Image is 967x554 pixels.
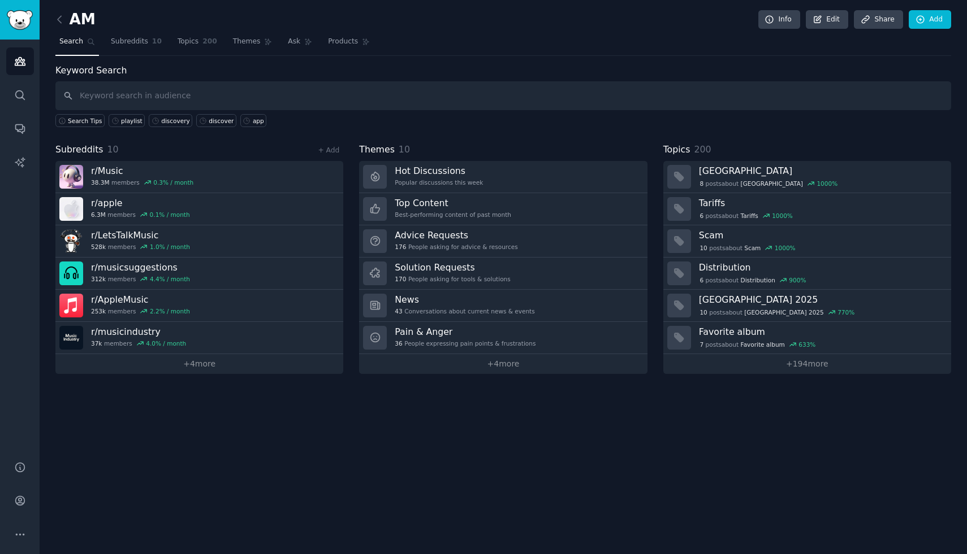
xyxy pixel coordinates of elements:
div: post s about [699,178,839,189]
a: Advice Requests176People asking for advice & resources [359,225,647,258]
h3: [GEOGRAPHIC_DATA] [699,165,943,177]
h3: r/ LetsTalkMusic [91,229,190,241]
a: [GEOGRAPHIC_DATA] 202510postsabout[GEOGRAPHIC_DATA] 2025770% [663,290,951,322]
h3: r/ musicsuggestions [91,261,190,273]
span: Tariffs [741,212,758,220]
span: 10 [700,308,707,316]
a: Distribution6postsaboutDistribution900% [663,258,951,290]
span: Subreddits [111,37,148,47]
div: post s about [699,339,817,350]
a: r/apple6.3Mmembers0.1% / month [55,193,343,225]
span: 38.3M [91,178,109,186]
h3: Distribution [699,261,943,273]
a: Themes [229,33,277,56]
div: 0.3 % / month [153,178,193,186]
a: Solution Requests170People asking for tools & solutions [359,258,647,290]
span: [GEOGRAPHIC_DATA] 2025 [744,308,823,316]
div: post s about [699,243,797,253]
a: Favorite album7postsaboutFavorite album633% [663,322,951,354]
h3: r/ Music [91,165,193,177]
a: r/LetsTalkMusic528kmembers1.0% / month [55,225,343,258]
a: r/Music38.3Mmembers0.3% / month [55,161,343,193]
a: Subreddits10 [107,33,166,56]
h3: Tariffs [699,197,943,209]
div: 2.2 % / month [150,307,190,315]
div: 1000 % [775,244,796,252]
a: r/musicindustry37kmembers4.0% / month [55,322,343,354]
a: Search [55,33,99,56]
span: 6.3M [91,211,106,219]
a: discovery [149,114,192,127]
img: AppleMusic [59,294,83,317]
h3: Scam [699,229,943,241]
span: 7 [700,341,703,348]
span: Search [59,37,83,47]
div: app [253,117,264,125]
a: Products [324,33,374,56]
a: Scam10postsaboutScam1000% [663,225,951,258]
a: +4more [55,354,343,374]
label: Keyword Search [55,65,127,76]
span: Topics [178,37,198,47]
h3: Pain & Anger [395,326,536,338]
img: musicindustry [59,326,83,350]
div: post s about [699,275,807,285]
a: Pain & Anger36People expressing pain points & frustrations [359,322,647,354]
div: members [91,243,190,251]
span: Themes [233,37,261,47]
span: Scam [744,244,761,252]
div: Best-performing content of past month [395,211,511,219]
div: members [91,178,193,186]
span: 6 [700,276,703,284]
span: 528k [91,243,106,251]
h3: r/ apple [91,197,190,209]
span: 253k [91,307,106,315]
a: r/AppleMusic253kmembers2.2% / month [55,290,343,322]
span: 10 [107,144,119,155]
div: post s about [699,307,856,317]
span: 200 [202,37,217,47]
div: discover [209,117,234,125]
span: 10 [152,37,162,47]
span: 6 [700,212,703,220]
span: 43 [395,307,402,315]
a: Add [909,10,951,29]
a: Tariffs6postsaboutTariffs1000% [663,193,951,225]
div: Conversations about current news & events [395,307,534,315]
a: Edit [806,10,848,29]
div: People asking for advice & resources [395,243,517,251]
span: Favorite album [741,341,785,348]
a: Top ContentBest-performing content of past month [359,193,647,225]
a: +194more [663,354,951,374]
input: Keyword search in audience [55,81,951,110]
span: Search Tips [68,117,102,125]
span: Themes [359,143,395,157]
a: playlist [109,114,145,127]
span: 37k [91,339,102,347]
span: Products [328,37,358,47]
a: Share [854,10,903,29]
a: r/musicsuggestions312kmembers4.4% / month [55,258,343,290]
img: GummySearch logo [7,10,33,30]
div: People asking for tools & solutions [395,275,510,283]
div: members [91,307,190,315]
a: News43Conversations about current news & events [359,290,647,322]
span: Subreddits [55,143,103,157]
a: [GEOGRAPHIC_DATA]8postsabout[GEOGRAPHIC_DATA]1000% [663,161,951,193]
h3: News [395,294,534,306]
div: members [91,275,190,283]
span: Distribution [741,276,775,284]
a: +4more [359,354,647,374]
span: [GEOGRAPHIC_DATA] [741,180,803,187]
div: post s about [699,211,794,221]
div: 4.4 % / month [150,275,190,283]
div: 900 % [789,276,806,284]
h2: AM [55,11,96,29]
div: 633 % [798,341,815,348]
div: 0.1 % / month [150,211,190,219]
span: 10 [399,144,410,155]
img: musicsuggestions [59,261,83,285]
span: Ask [288,37,300,47]
div: playlist [121,117,143,125]
span: 312k [91,275,106,283]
